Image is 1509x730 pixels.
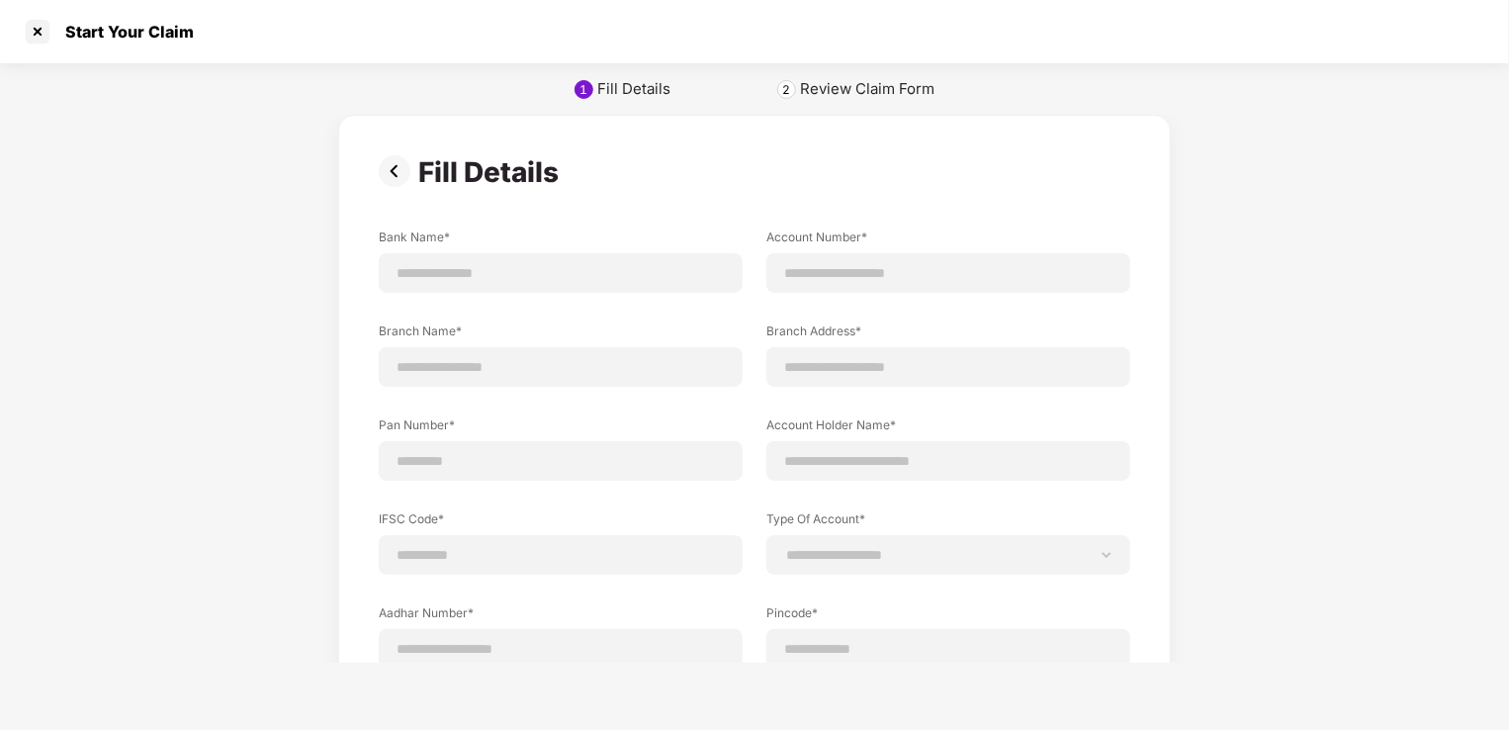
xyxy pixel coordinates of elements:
label: Type Of Account* [766,510,1130,535]
label: Bank Name* [379,228,743,253]
div: Start Your Claim [53,22,194,42]
img: svg+xml;base64,PHN2ZyBpZD0iUHJldi0zMngzMiIgeG1sbnM9Imh0dHA6Ly93d3cudzMub3JnLzIwMDAvc3ZnIiB3aWR0aD... [379,155,418,187]
label: Account Holder Name* [766,416,1130,441]
label: Pan Number* [379,416,743,441]
label: Branch Name* [379,322,743,347]
div: Fill Details [597,79,670,99]
label: Pincode* [766,604,1130,629]
label: Account Number* [766,228,1130,253]
div: Review Claim Form [800,79,934,99]
label: Branch Address* [766,322,1130,347]
div: 2 [783,82,791,97]
div: 1 [580,82,588,97]
div: Fill Details [418,155,567,189]
label: IFSC Code* [379,510,743,535]
label: Aadhar Number* [379,604,743,629]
